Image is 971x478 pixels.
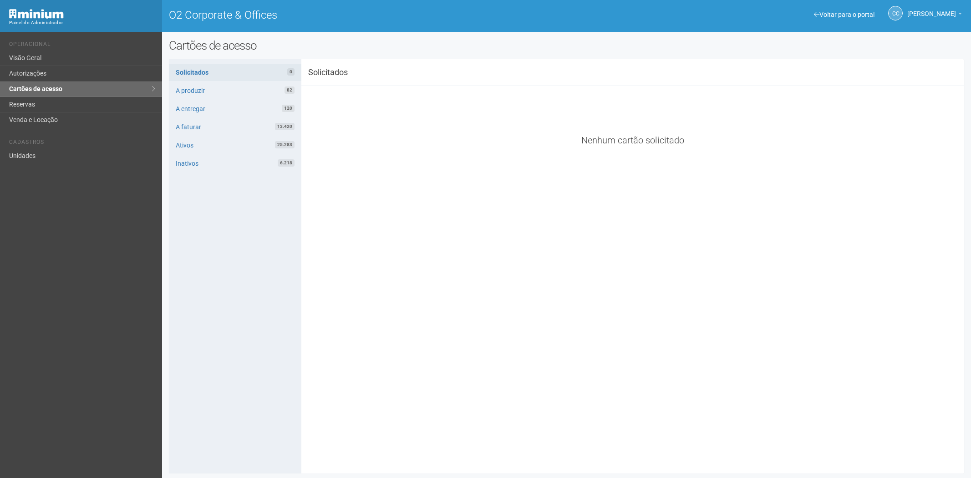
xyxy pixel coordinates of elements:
span: 82 [285,86,295,94]
h3: Solicitados [301,68,412,76]
h1: O2 Corporate & Offices [169,9,560,21]
span: 0 [287,68,295,76]
span: 120 [282,105,295,112]
a: Ativos25.283 [169,137,301,154]
a: A produzir82 [169,82,301,99]
span: 6.218 [278,159,295,167]
a: A entregar120 [169,100,301,117]
a: [PERSON_NAME] [907,11,962,19]
span: Camila Catarina Lima [907,1,956,17]
div: Painel do Administrador [9,19,155,27]
h2: Cartões de acesso [169,39,965,52]
a: Voltar para o portal [814,11,874,18]
a: CC [888,6,903,20]
a: A faturar13.420 [169,118,301,136]
li: Operacional [9,41,155,51]
span: Nenhum cartão solicitado [581,135,684,146]
a: Solicitados0 [169,64,301,81]
a: Inativos6.218 [169,155,301,172]
li: Cadastros [9,139,155,148]
span: 25.283 [275,141,295,148]
span: 13.420 [275,123,295,130]
img: Minium [9,9,64,19]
